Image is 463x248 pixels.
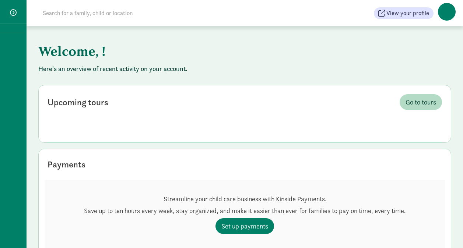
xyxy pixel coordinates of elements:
a: Go to tours [400,94,442,110]
input: Search for a family, child or location [38,6,245,21]
a: Set up payments [215,218,274,234]
span: View your profile [386,9,429,18]
span: Go to tours [406,97,436,107]
p: Here's an overview of recent activity on your account. [38,64,451,73]
p: Streamline your child care business with Kinside Payments. [84,195,406,203]
h1: Welcome, ! [38,38,403,64]
span: Set up payments [221,221,268,231]
div: Payments [48,158,85,171]
p: Save up to ten hours every week, stay organized, and make it easier than ever for families to pay... [84,206,406,215]
button: View your profile [374,7,434,19]
div: Upcoming tours [48,96,108,109]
